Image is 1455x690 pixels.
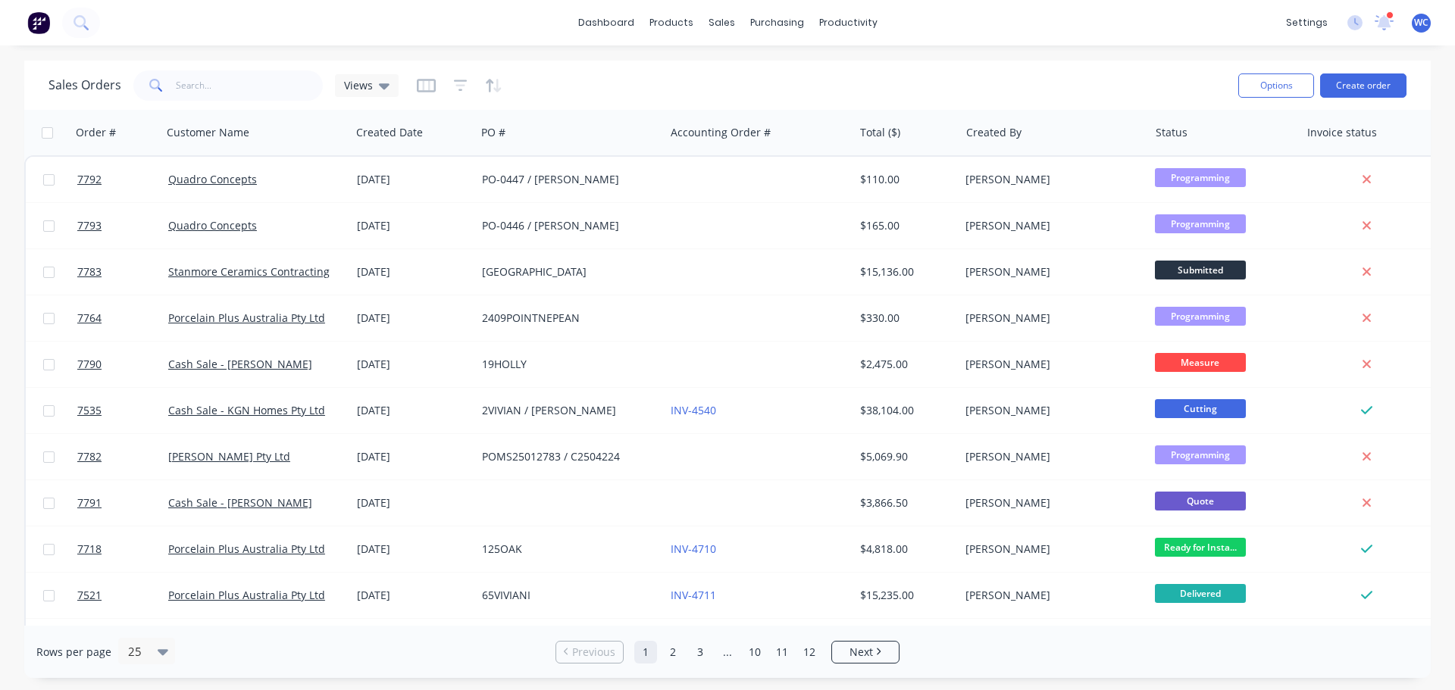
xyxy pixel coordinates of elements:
span: Programming [1155,307,1246,326]
a: Next page [832,645,899,660]
div: [DATE] [357,495,470,510]
a: Page 3 [689,641,712,663]
div: [DATE] [357,218,470,233]
div: [PERSON_NAME] [965,588,1134,603]
div: Customer Name [167,125,249,140]
div: Status [1156,125,1187,140]
button: Options [1238,73,1314,98]
ul: Pagination [549,641,906,663]
div: 125OAK [482,542,650,557]
span: 7764 [77,311,102,326]
a: 7764 [77,295,168,341]
a: Porcelain Plus Australia Pty Ltd [168,542,325,556]
div: [DATE] [357,449,470,464]
button: Create order [1320,73,1406,98]
span: Programming [1155,168,1246,187]
div: [PERSON_NAME] [965,218,1134,233]
span: 7535 [77,403,102,418]
span: 7790 [77,357,102,372]
div: PO # [481,125,505,140]
div: Accounting Order # [671,125,771,140]
span: Measure [1155,353,1246,372]
span: Next [850,645,873,660]
a: [PERSON_NAME] Pty Ltd [168,449,290,464]
span: Programming [1155,445,1246,464]
span: Views [344,77,373,93]
span: Ready for Insta... [1155,538,1246,557]
div: Invoice status [1307,125,1377,140]
span: 7792 [77,172,102,187]
a: Page 12 [798,641,821,663]
div: [PERSON_NAME] [965,311,1134,326]
span: Programming [1155,214,1246,233]
div: $165.00 [860,218,949,233]
div: $4,818.00 [860,542,949,557]
a: Porcelain Plus Australia Pty Ltd [168,588,325,602]
a: Previous page [556,645,623,660]
span: 7783 [77,264,102,279]
div: $38,104.00 [860,403,949,418]
span: Delivered [1155,584,1246,603]
span: 7793 [77,218,102,233]
a: 7793 [77,203,168,248]
div: [GEOGRAPHIC_DATA] [482,264,650,279]
span: Previous [572,645,615,660]
span: Cutting [1155,399,1246,418]
div: Created By [966,125,1022,140]
a: Quadro Concepts [168,172,257,186]
a: Stanmore Ceramics Contracting [168,264,330,279]
div: $330.00 [860,311,949,326]
div: [DATE] [357,172,470,187]
span: Submitted [1155,261,1246,279]
div: PO-0447 / [PERSON_NAME] [482,172,650,187]
div: productivity [812,11,885,34]
h1: Sales Orders [48,78,121,92]
a: Cash Sale - KGN Homes Pty Ltd [168,403,325,417]
div: 19HOLLY [482,357,650,372]
a: INV-4710 [671,542,716,556]
a: 7521 [77,573,168,618]
div: $110.00 [860,172,949,187]
div: [PERSON_NAME] [965,449,1134,464]
a: 7790 [77,342,168,387]
a: 7652 [77,619,168,664]
div: [DATE] [357,311,470,326]
a: Page 10 [743,641,766,663]
div: $3,866.50 [860,495,949,510]
a: Quadro Concepts [168,218,257,233]
div: settings [1278,11,1335,34]
div: [DATE] [357,264,470,279]
div: [PERSON_NAME] [965,264,1134,279]
span: 7791 [77,495,102,510]
a: Page 2 [662,641,684,663]
span: WC [1414,16,1428,30]
a: 7718 [77,526,168,572]
span: 7521 [77,588,102,603]
a: 7791 [77,480,168,526]
a: INV-4711 [671,588,716,602]
div: [PERSON_NAME] [965,403,1134,418]
div: $5,069.90 [860,449,949,464]
div: Order # [76,125,116,140]
div: [DATE] [357,357,470,372]
a: Cash Sale - [PERSON_NAME] [168,495,312,510]
div: [PERSON_NAME] [965,495,1134,510]
div: [DATE] [357,403,470,418]
div: sales [701,11,743,34]
a: Cash Sale - [PERSON_NAME] [168,357,312,371]
div: $15,136.00 [860,264,949,279]
div: [PERSON_NAME] [965,357,1134,372]
a: Page 1 is your current page [634,641,657,663]
div: [DATE] [357,542,470,557]
div: 65VIVIANI [482,588,650,603]
span: 7718 [77,542,102,557]
a: 7782 [77,434,168,479]
div: 2409POINTNEPEAN [482,311,650,326]
div: [PERSON_NAME] [965,542,1134,557]
a: Porcelain Plus Australia Pty Ltd [168,311,325,325]
div: $2,475.00 [860,357,949,372]
div: POMS25012783 / C2504224 [482,449,650,464]
div: products [642,11,701,34]
div: PO-0446 / [PERSON_NAME] [482,218,650,233]
a: 7535 [77,388,168,433]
